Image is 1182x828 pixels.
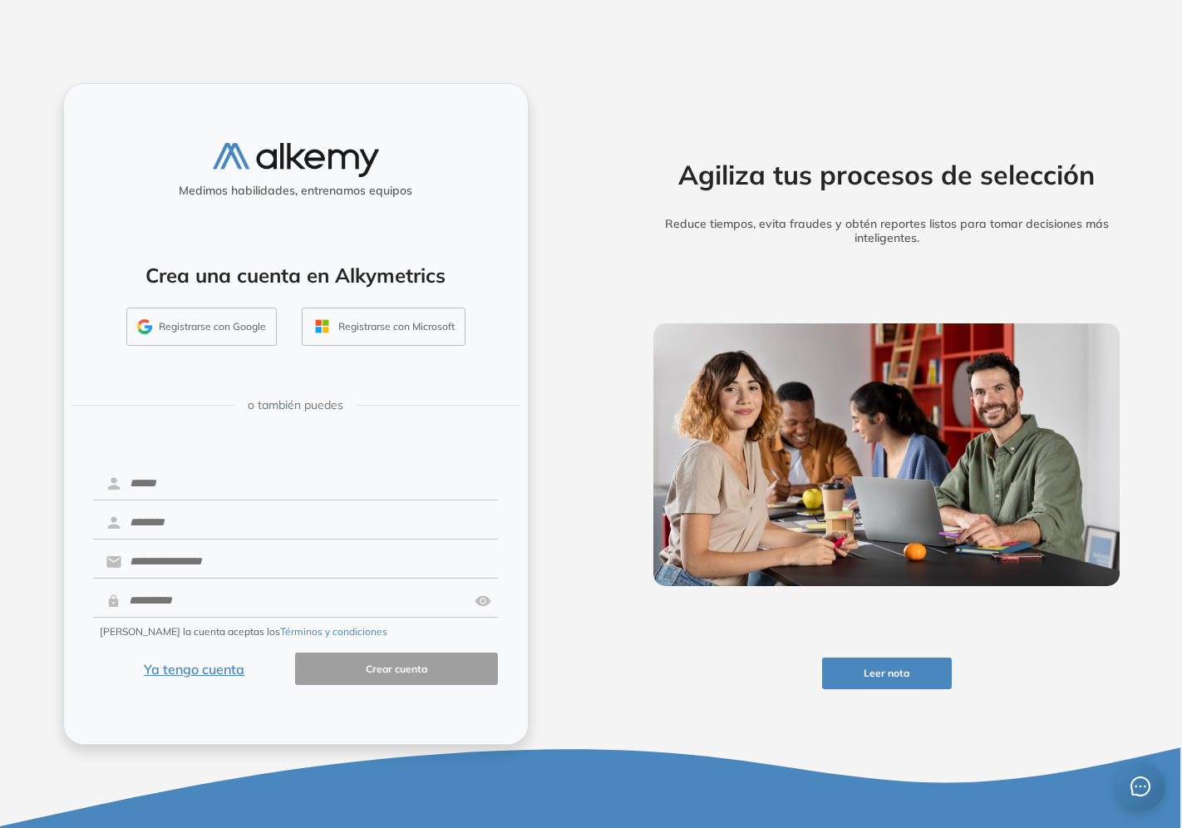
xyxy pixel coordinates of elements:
[86,264,506,288] h4: Crea una cuenta en Alkymetrics
[126,308,277,346] button: Registrarse con Google
[213,143,379,177] img: logo-alkemy
[93,653,296,685] button: Ya tengo cuenta
[822,658,952,690] button: Leer nota
[137,319,152,334] img: GMAIL_ICON
[628,159,1146,190] h2: Agiliza tus procesos de selección
[295,653,498,685] button: Crear cuenta
[280,624,387,639] button: Términos y condiciones
[653,323,1120,586] img: img-more-info
[302,308,465,346] button: Registrarse con Microsoft
[248,397,343,414] span: o también puedes
[100,624,387,639] span: [PERSON_NAME] la cuenta aceptas los
[475,585,491,617] img: asd
[628,217,1146,245] h5: Reduce tiempos, evita fraudes y obtén reportes listos para tomar decisiones más inteligentes.
[71,184,521,198] h5: Medimos habilidades, entrenamos equipos
[313,317,332,336] img: OUTLOOK_ICON
[1130,776,1150,796] span: message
